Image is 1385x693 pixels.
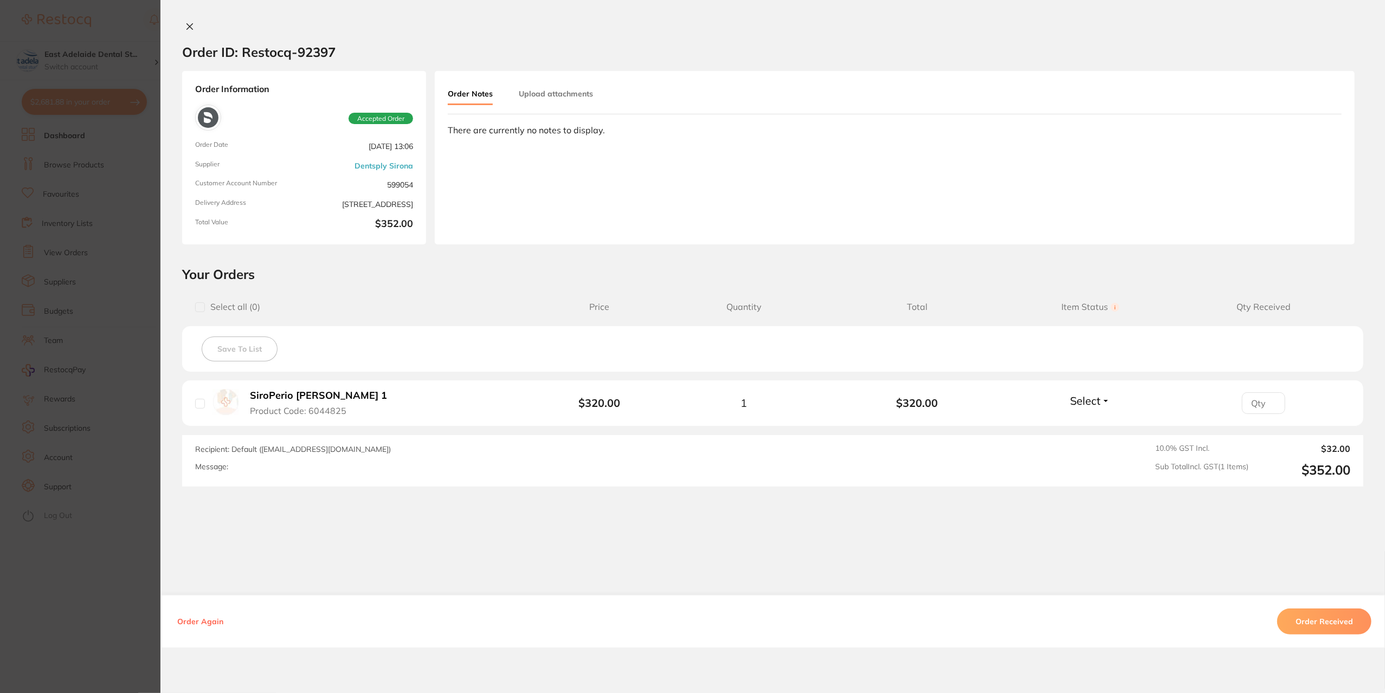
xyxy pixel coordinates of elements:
span: Product Code: 6044825 [250,406,346,416]
span: Select all ( 0 ) [205,302,260,312]
button: Order Notes [448,84,493,105]
h2: Order ID: Restocq- 92397 [182,44,336,60]
span: [STREET_ADDRESS] [308,199,413,210]
span: Quantity [657,302,830,312]
img: Dentsply Sirona [198,107,218,128]
button: SiroPerio [PERSON_NAME] 1 Product Code: 6044825 [247,390,400,416]
span: Customer Account Number [195,179,300,190]
b: SiroPerio [PERSON_NAME] 1 [250,390,387,401]
b: $352.00 [308,218,413,231]
span: Price [542,302,657,312]
button: Order Received [1277,608,1371,634]
strong: Order Information [195,84,413,96]
span: Total [830,302,1004,312]
button: Order Again [174,617,227,626]
button: Save To List [202,336,278,361]
span: Supplier [195,160,300,171]
span: Delivery Address [195,199,300,210]
span: Sub Total Incl. GST ( 1 Items) [1155,462,1248,478]
span: Item Status [1004,302,1177,312]
label: Message: [195,462,228,471]
span: Total Value [195,218,300,231]
button: Select [1067,394,1113,407]
div: There are currently no notes to display. [448,125,1342,135]
span: Order Date [195,141,300,152]
output: $32.00 [1257,444,1350,454]
a: Dentsply Sirona [355,161,413,170]
span: 10.0 % GST Incl. [1155,444,1248,454]
span: Recipient: Default ( [EMAIL_ADDRESS][DOMAIN_NAME] ) [195,444,391,454]
img: SiroPerio POE 1 [213,389,239,414]
span: [DATE] 13:06 [308,141,413,152]
span: Accepted Order [349,113,413,125]
span: Qty Received [1177,302,1350,312]
input: Qty [1242,392,1285,414]
b: $320.00 [578,396,620,410]
h2: Your Orders [182,266,1363,282]
output: $352.00 [1257,462,1350,478]
b: $320.00 [830,397,1004,409]
button: Upload attachments [519,84,593,103]
span: 1 [740,397,747,409]
span: Select [1070,394,1100,407]
span: 599054 [308,179,413,190]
